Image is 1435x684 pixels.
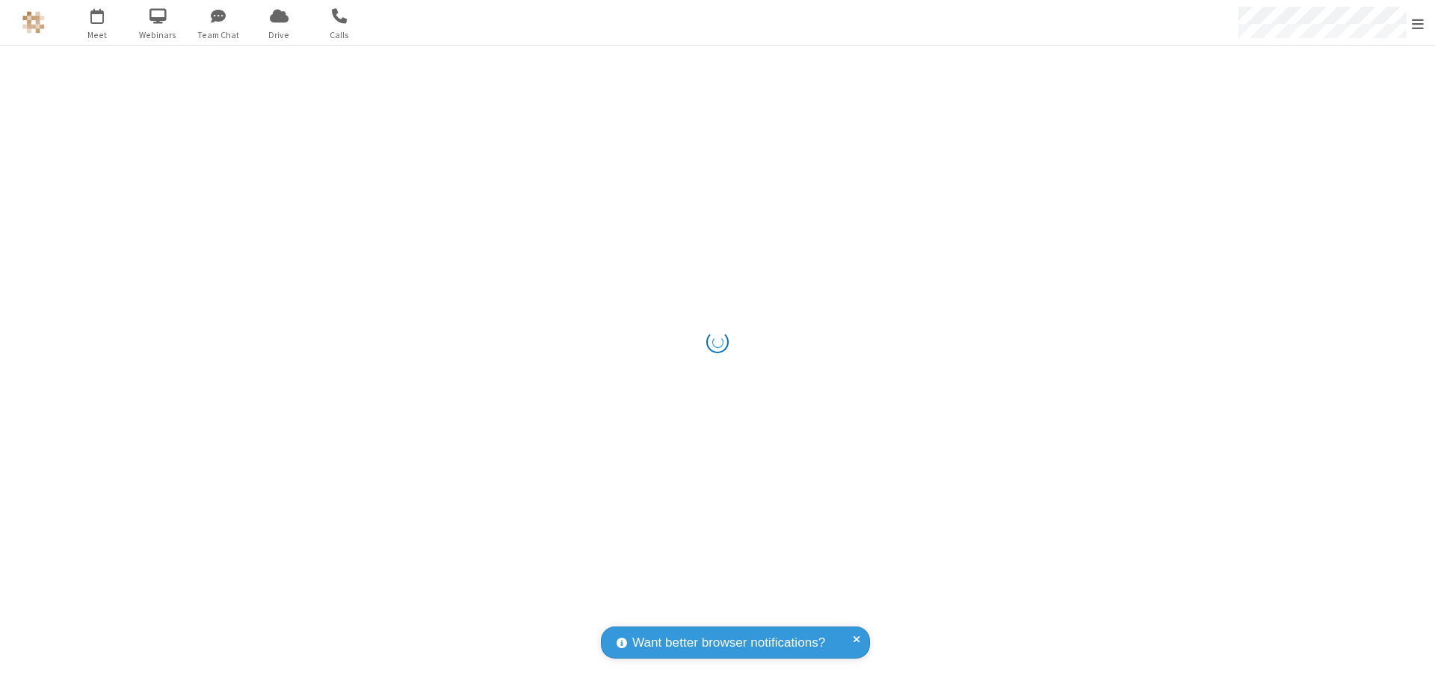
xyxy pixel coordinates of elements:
[632,633,825,653] span: Want better browser notifications?
[130,28,186,42] span: Webinars
[70,28,126,42] span: Meet
[22,11,45,34] img: QA Selenium DO NOT DELETE OR CHANGE
[191,28,247,42] span: Team Chat
[251,28,307,42] span: Drive
[312,28,368,42] span: Calls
